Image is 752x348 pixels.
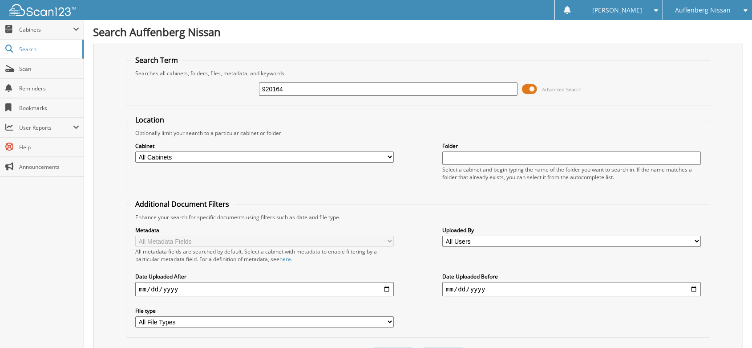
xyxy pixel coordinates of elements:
[93,25,743,39] h1: Search Auffenberg Nissan
[19,26,73,33] span: Cabinets
[135,226,394,234] label: Metadata
[135,273,394,280] label: Date Uploaded After
[279,255,291,263] a: here
[19,65,79,73] span: Scan
[542,86,582,93] span: Advanced Search
[131,55,182,65] legend: Search Term
[442,273,701,280] label: Date Uploaded Before
[131,199,234,209] legend: Additional Document Filters
[135,282,394,296] input: start
[19,163,79,171] span: Announcements
[442,282,701,296] input: end
[442,166,701,181] div: Select a cabinet and begin typing the name of the folder you want to search in. If the name match...
[131,115,169,125] legend: Location
[131,213,705,221] div: Enhance your search for specific documents using filters such as date and file type.
[19,104,79,112] span: Bookmarks
[131,129,705,137] div: Optionally limit your search to a particular cabinet or folder
[131,70,705,77] div: Searches all cabinets, folders, files, metadata, and keywords
[135,248,394,263] div: All metadata fields are searched by default. Select a cabinet with metadata to enable filtering b...
[442,226,701,234] label: Uploaded By
[19,45,78,53] span: Search
[135,142,394,150] label: Cabinet
[19,85,79,92] span: Reminders
[19,124,73,131] span: User Reports
[675,8,731,13] span: Auffenberg Nissan
[592,8,642,13] span: [PERSON_NAME]
[442,142,701,150] label: Folder
[9,4,76,16] img: scan123-logo-white.svg
[135,307,394,315] label: File type
[19,143,79,151] span: Help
